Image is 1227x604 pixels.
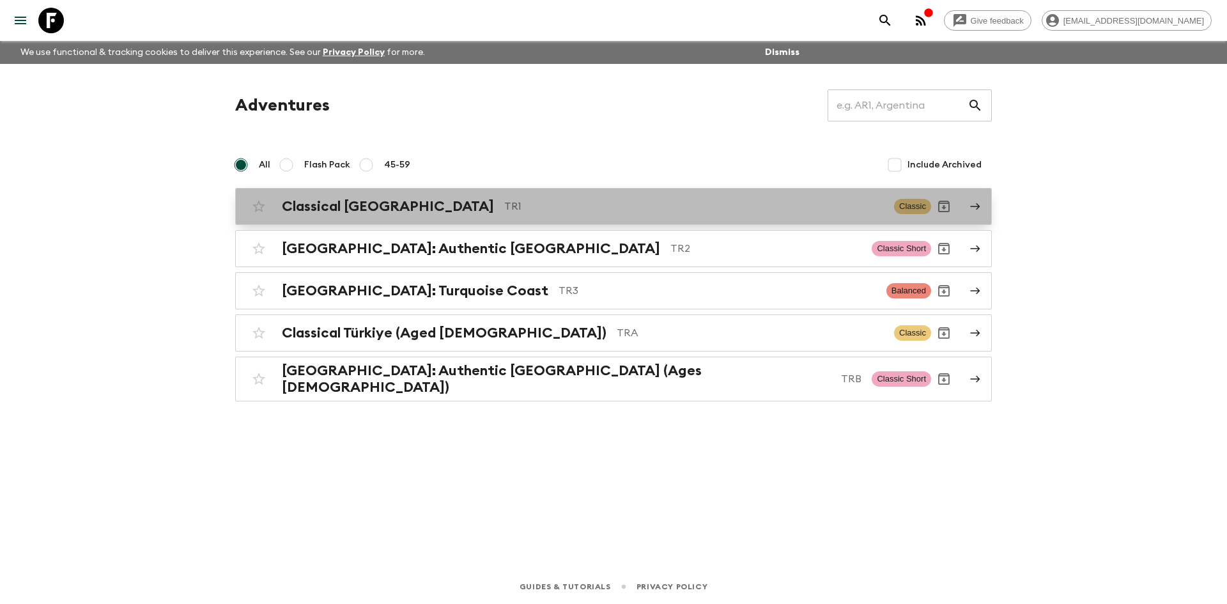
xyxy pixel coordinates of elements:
span: Classic [894,199,931,214]
h2: [GEOGRAPHIC_DATA]: Authentic [GEOGRAPHIC_DATA] (Ages [DEMOGRAPHIC_DATA]) [282,362,831,396]
p: TRA [617,325,884,341]
span: 45-59 [384,159,410,171]
h2: Classical [GEOGRAPHIC_DATA] [282,198,494,215]
button: search adventures [872,8,898,33]
button: Archive [931,236,957,261]
h2: [GEOGRAPHIC_DATA]: Turquoise Coast [282,283,548,299]
p: TR2 [670,241,861,256]
p: TRB [841,371,861,387]
button: Archive [931,278,957,304]
span: Include Archived [907,159,982,171]
span: Give feedback [964,16,1031,26]
input: e.g. AR1, Argentina [828,88,968,123]
a: Privacy Policy [323,48,385,57]
a: Give feedback [944,10,1031,31]
button: Archive [931,320,957,346]
a: Guides & Tutorials [520,580,611,594]
a: Privacy Policy [637,580,707,594]
button: Archive [931,366,957,392]
a: Classical Türkiye (Aged [DEMOGRAPHIC_DATA])TRAClassicArchive [235,314,992,352]
span: Classic [894,325,931,341]
span: Classic Short [872,371,931,387]
p: We use functional & tracking cookies to deliver this experience. See our for more. [15,41,430,64]
a: [GEOGRAPHIC_DATA]: Authentic [GEOGRAPHIC_DATA]TR2Classic ShortArchive [235,230,992,267]
a: [GEOGRAPHIC_DATA]: Turquoise CoastTR3BalancedArchive [235,272,992,309]
p: TR3 [559,283,876,298]
h1: Adventures [235,93,330,118]
p: TR1 [504,199,884,214]
span: [EMAIL_ADDRESS][DOMAIN_NAME] [1056,16,1211,26]
span: Classic Short [872,241,931,256]
span: All [259,159,270,171]
h2: [GEOGRAPHIC_DATA]: Authentic [GEOGRAPHIC_DATA] [282,240,660,257]
a: Classical [GEOGRAPHIC_DATA]TR1ClassicArchive [235,188,992,225]
h2: Classical Türkiye (Aged [DEMOGRAPHIC_DATA]) [282,325,606,341]
div: [EMAIL_ADDRESS][DOMAIN_NAME] [1042,10,1212,31]
button: Dismiss [762,43,803,61]
span: Flash Pack [304,159,350,171]
button: menu [8,8,33,33]
span: Balanced [886,283,931,298]
a: [GEOGRAPHIC_DATA]: Authentic [GEOGRAPHIC_DATA] (Ages [DEMOGRAPHIC_DATA])TRBClassic ShortArchive [235,357,992,401]
button: Archive [931,194,957,219]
